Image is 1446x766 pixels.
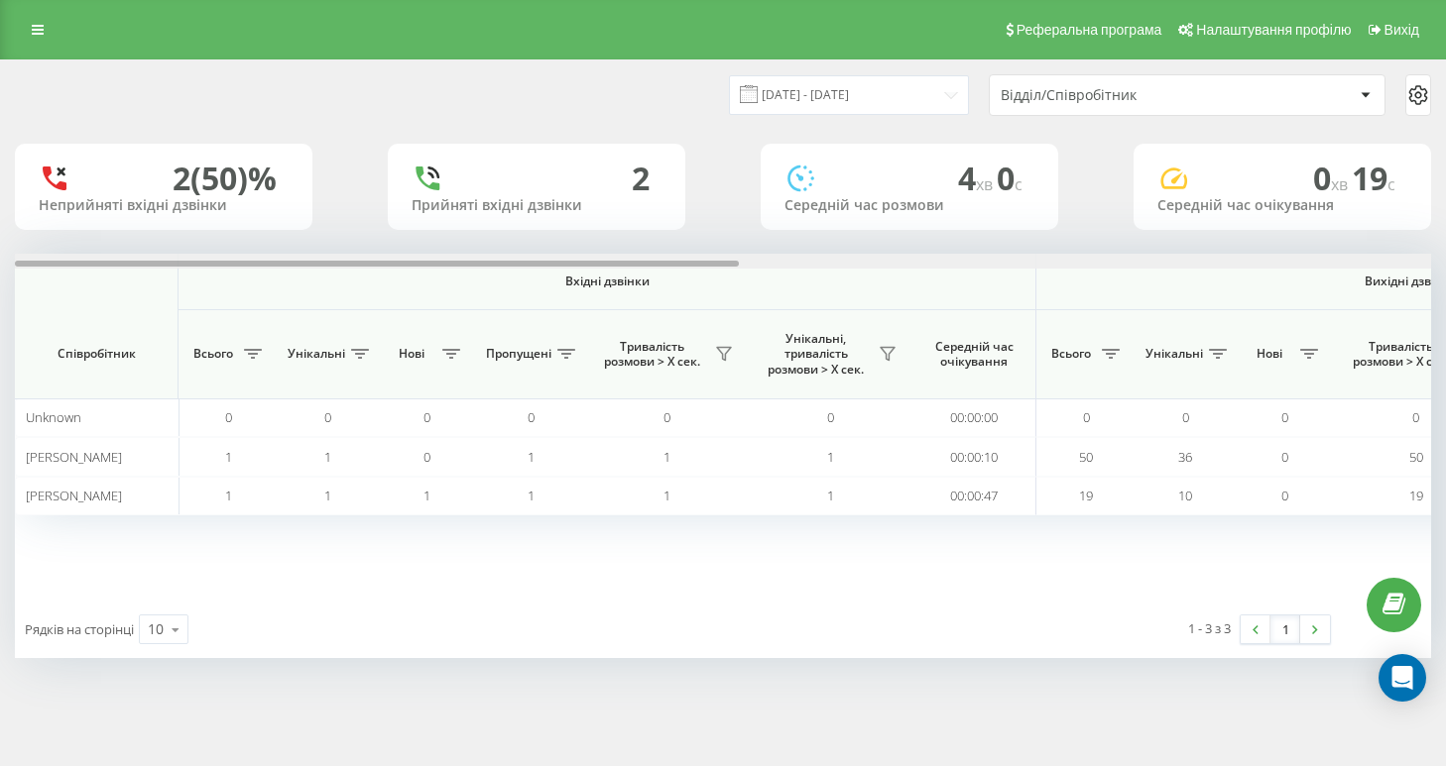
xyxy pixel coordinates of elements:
[26,408,81,426] span: Unknown
[423,408,430,426] span: 0
[1046,346,1096,362] span: Всього
[1001,87,1238,104] div: Відділ/Співробітник
[225,487,232,504] span: 1
[188,346,238,362] span: Всього
[1313,157,1352,199] span: 0
[912,477,1036,515] td: 00:00:47
[1196,22,1351,38] span: Налаштування профілю
[1281,487,1288,504] span: 0
[1409,487,1423,504] span: 19
[1385,22,1419,38] span: Вихід
[225,448,232,466] span: 1
[827,408,834,426] span: 0
[759,331,873,378] span: Унікальні, тривалість розмови > Х сек.
[423,448,430,466] span: 0
[997,157,1023,199] span: 0
[1379,654,1426,702] div: Open Intercom Messenger
[288,346,345,362] span: Унікальні
[225,408,232,426] span: 0
[663,487,670,504] span: 1
[912,437,1036,476] td: 00:00:10
[324,448,331,466] span: 1
[1182,408,1189,426] span: 0
[958,157,997,199] span: 4
[1188,618,1231,638] div: 1 - 3 з 3
[1079,487,1093,504] span: 19
[528,487,535,504] span: 1
[1178,448,1192,466] span: 36
[595,339,709,370] span: Тривалість розмови > Х сек.
[26,448,122,466] span: [PERSON_NAME]
[173,160,277,197] div: 2 (50)%
[148,619,164,639] div: 10
[1015,173,1023,195] span: c
[1281,448,1288,466] span: 0
[528,408,535,426] span: 0
[26,487,122,504] span: [PERSON_NAME]
[1157,197,1407,214] div: Середній час очікування
[324,408,331,426] span: 0
[663,408,670,426] span: 0
[927,339,1021,370] span: Середній час очікування
[827,448,834,466] span: 1
[528,448,535,466] span: 1
[1178,487,1192,504] span: 10
[1409,448,1423,466] span: 50
[976,173,997,195] span: хв
[1352,157,1395,199] span: 19
[230,274,984,289] span: Вхідні дзвінки
[1017,22,1162,38] span: Реферальна програма
[387,346,436,362] span: Нові
[1083,408,1090,426] span: 0
[412,197,662,214] div: Прийняті вхідні дзвінки
[1412,408,1419,426] span: 0
[1331,173,1352,195] span: хв
[423,487,430,504] span: 1
[324,487,331,504] span: 1
[1079,448,1093,466] span: 50
[25,620,134,638] span: Рядків на сторінці
[1387,173,1395,195] span: c
[1281,408,1288,426] span: 0
[827,487,834,504] span: 1
[1270,615,1300,643] a: 1
[784,197,1034,214] div: Середній час розмови
[912,398,1036,437] td: 00:00:00
[1245,346,1294,362] span: Нові
[663,448,670,466] span: 1
[632,160,650,197] div: 2
[32,346,161,362] span: Співробітник
[39,197,289,214] div: Неприйняті вхідні дзвінки
[1145,346,1203,362] span: Унікальні
[486,346,551,362] span: Пропущені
